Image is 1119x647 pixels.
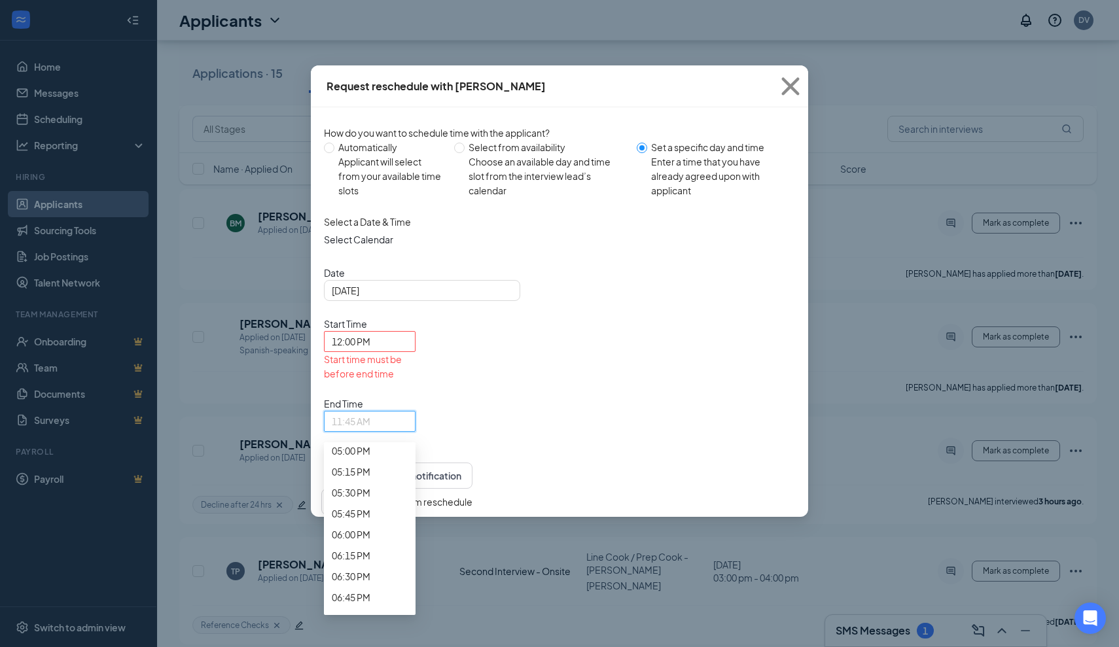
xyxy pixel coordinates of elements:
span: 12:00 PM [332,332,370,351]
button: Cancel [321,489,387,515]
span: 06:15 PM [332,548,370,563]
div: Select from availability [469,140,626,154]
span: 05:45 PM [332,506,370,521]
div: Set a specific day and time [651,140,785,154]
span: 06:30 PM [332,569,370,584]
div: How do you want to schedule time with the applicant? [324,126,795,140]
div: Open Intercom Messenger [1075,603,1106,634]
input: Oct 15, 2025 [332,283,510,298]
button: Confirm reschedule [387,495,472,509]
span: 06:45 PM [332,590,370,604]
span: Date [324,266,795,280]
div: Choose an available day and time slot from the interview lead’s calendar [469,154,626,198]
span: 05:30 PM [332,485,370,500]
span: 07:00 PM [332,611,370,625]
div: Enter a time that you have already agreed upon with applicant [651,154,785,198]
div: Start time must be before end time [324,352,416,381]
div: Select a Date & Time [324,215,795,229]
span: End Time [324,396,416,411]
div: Request reschedule with [PERSON_NAME] [327,79,546,94]
span: 05:15 PM [332,464,370,479]
span: Start Time [324,317,416,331]
span: 11:45 AM [332,411,370,431]
span: Select Calendar [324,232,795,247]
div: Applicant will select from your available time slots [338,154,444,198]
svg: Cross [773,69,808,104]
button: Close [773,65,808,107]
span: 06:00 PM [332,527,370,542]
div: Automatically [338,140,444,154]
span: 05:00 PM [332,444,370,458]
